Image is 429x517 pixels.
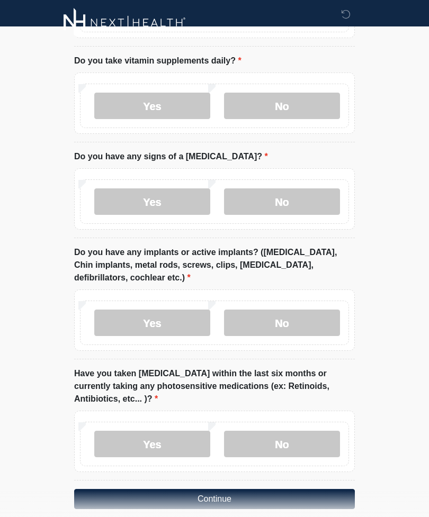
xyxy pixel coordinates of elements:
[74,55,242,67] label: Do you take vitamin supplements daily?
[224,310,340,336] label: No
[74,246,355,284] label: Do you have any implants or active implants? ([MEDICAL_DATA], Chin implants, metal rods, screws, ...
[224,188,340,215] label: No
[224,431,340,457] label: No
[94,431,210,457] label: Yes
[94,188,210,215] label: Yes
[224,93,340,119] label: No
[64,8,186,37] img: Next-Health Logo
[74,489,355,509] button: Continue
[74,150,268,163] label: Do you have any signs of a [MEDICAL_DATA]?
[94,310,210,336] label: Yes
[94,93,210,119] label: Yes
[74,367,355,405] label: Have you taken [MEDICAL_DATA] within the last six months or currently taking any photosensitive m...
